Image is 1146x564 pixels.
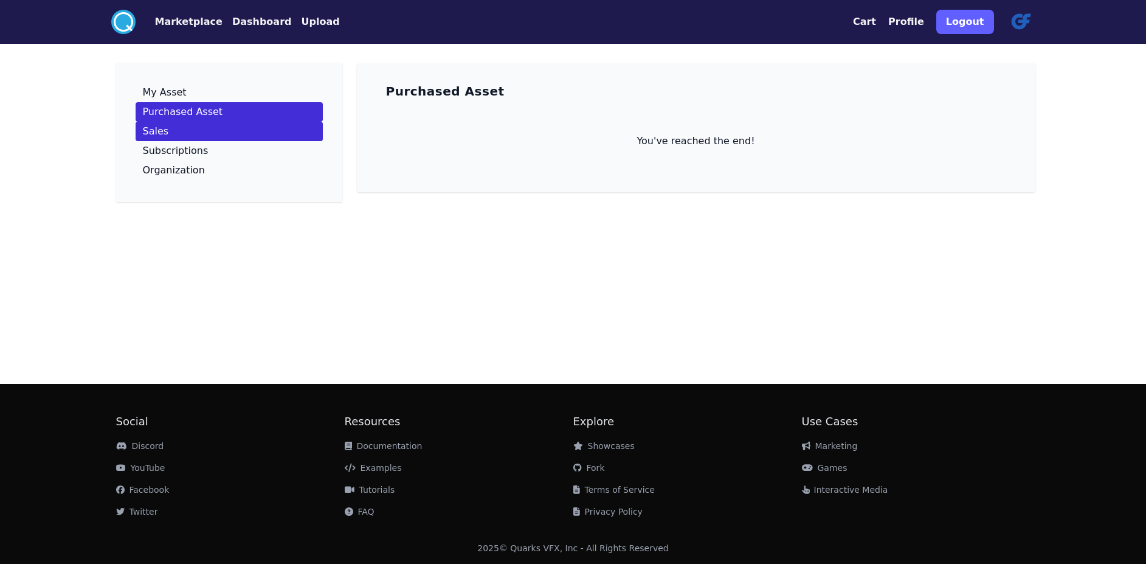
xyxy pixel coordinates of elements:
h2: Social [116,413,345,430]
p: Sales [143,127,169,136]
a: Fork [573,463,605,473]
a: Terms of Service [573,485,655,495]
a: YouTube [116,463,165,473]
a: Tutorials [345,485,395,495]
button: Marketplace [155,15,223,29]
button: Cart [853,15,876,29]
a: Examples [345,463,402,473]
p: Purchased Asset [143,107,223,117]
div: 2025 © Quarks VFX, Inc - All Rights Reserved [477,542,669,554]
a: FAQ [345,507,375,517]
h2: Resources [345,413,573,430]
h3: Purchased Asset [386,83,505,100]
a: Twitter [116,507,158,517]
a: Privacy Policy [573,507,643,517]
img: profile [1006,7,1035,37]
p: Subscriptions [143,146,209,156]
a: Upload [291,15,339,29]
a: Showcases [573,441,635,451]
p: Organization [143,165,205,175]
a: Dashboard [223,15,292,29]
a: Facebook [116,485,170,495]
a: Subscriptions [136,141,323,161]
a: Documentation [345,441,423,451]
a: My Asset [136,83,323,102]
a: Discord [116,441,164,451]
a: Marketplace [136,15,223,29]
button: Dashboard [232,15,292,29]
a: Interactive Media [802,485,888,495]
a: Sales [136,122,323,141]
button: Upload [301,15,339,29]
p: You've reached the end! [376,134,1016,148]
p: My Asset [143,88,187,97]
a: Logout [936,5,994,39]
a: Games [802,463,847,473]
a: Purchased Asset [136,102,323,122]
h2: Use Cases [802,413,1030,430]
a: Marketing [802,441,858,451]
button: Profile [888,15,924,29]
h2: Explore [573,413,802,430]
button: Logout [936,10,994,34]
a: Organization [136,161,323,180]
